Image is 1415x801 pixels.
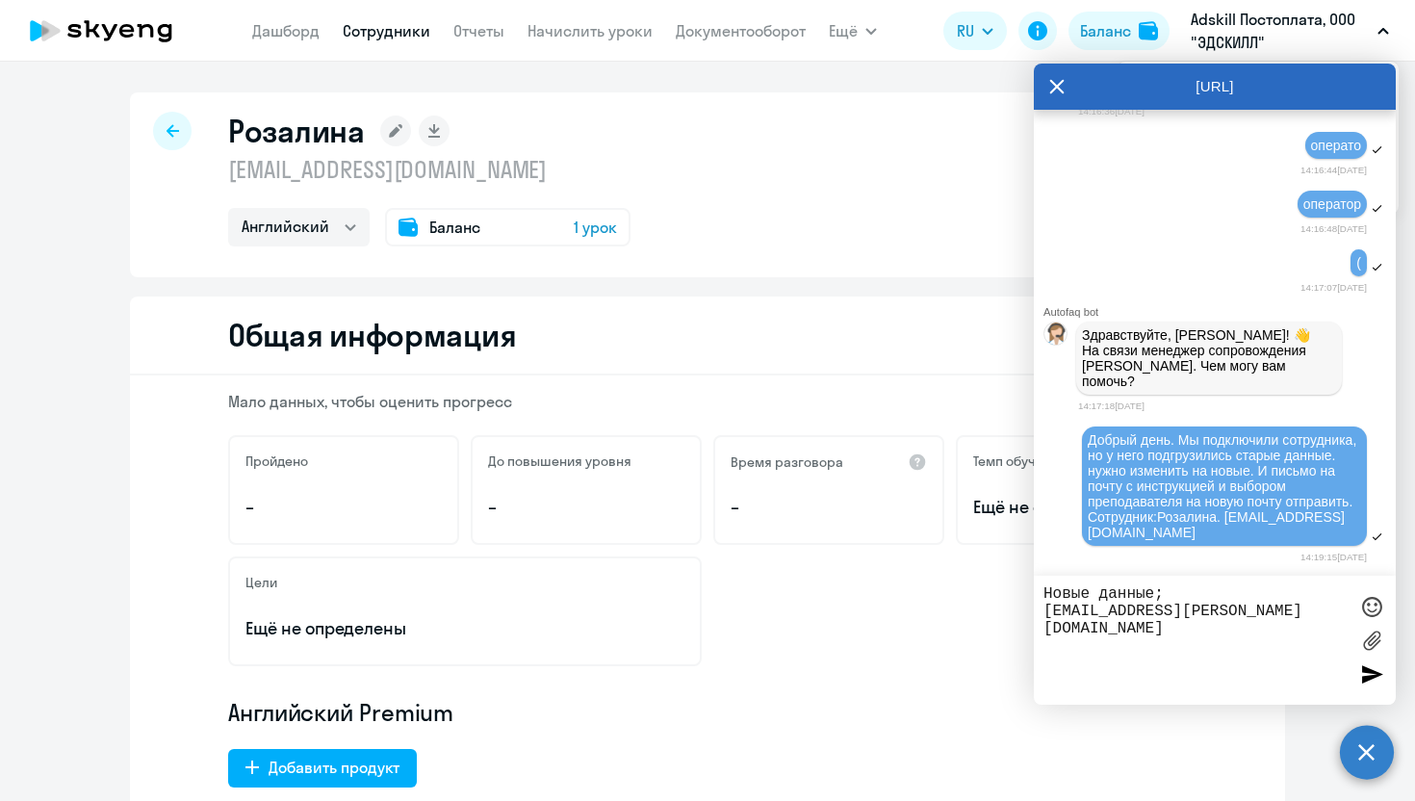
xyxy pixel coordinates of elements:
[488,495,684,520] p: –
[957,19,974,42] span: RU
[1118,62,1399,214] ul: Ещё
[1356,255,1361,271] span: (
[343,21,430,40] a: Сотрудники
[1311,138,1361,153] span: операто
[1300,165,1367,175] time: 14:16:44[DATE]
[1181,8,1399,54] button: Adskill Постоплата, ООО "ЭДСКИЛЛ"
[1043,306,1396,318] div: Autofaq bot
[228,697,453,728] span: Английский Premium
[245,616,684,641] p: Ещё не определены
[245,452,308,470] h5: Пройдено
[829,19,858,42] span: Ещё
[1078,400,1145,411] time: 14:17:18[DATE]
[228,749,417,788] button: Добавить продукт
[245,495,442,520] p: –
[973,452,1067,470] h5: Темп обучения
[676,21,806,40] a: Документооборот
[1068,12,1170,50] button: Балансbalance
[1078,106,1145,116] time: 14:16:36[DATE]
[1082,343,1336,389] p: На связи менеджер сопровождения [PERSON_NAME]. Чем могу вам помочь?
[245,574,277,591] h5: Цели
[1191,8,1370,54] p: Adskill Постоплата, ООО "ЭДСКИЛЛ"
[731,495,927,520] p: –
[1357,626,1386,655] label: Лимит 10 файлов
[574,216,617,239] span: 1 урок
[829,12,877,50] button: Ещё
[1043,585,1348,695] textarea: Новые данные; [EMAIL_ADDRESS][PERSON_NAME][DOMAIN_NAME]
[228,112,365,150] h1: Розалина
[527,21,653,40] a: Начислить уроки
[1300,223,1367,234] time: 14:16:48[DATE]
[252,21,320,40] a: Дашборд
[228,391,1187,412] p: Мало данных, чтобы оценить прогресс
[228,154,630,185] p: [EMAIL_ADDRESS][DOMAIN_NAME]
[429,216,480,239] span: Баланс
[1300,282,1367,293] time: 14:17:07[DATE]
[1139,21,1158,40] img: balance
[1080,19,1131,42] div: Баланс
[1044,323,1068,350] img: bot avatar
[1082,327,1336,343] p: Здравствуйте, [PERSON_NAME]! 👋
[488,452,631,470] h5: До повышения уровня
[943,12,1007,50] button: RU
[453,21,504,40] a: Отчеты
[973,495,1170,520] span: Ещё не определён
[228,316,516,354] h2: Общая информация
[269,756,399,779] div: Добавить продукт
[1303,196,1361,212] span: оператор
[1300,552,1367,562] time: 14:19:15[DATE]
[731,453,843,471] h5: Время разговора
[1088,432,1360,540] span: Добрый день. Мы подключили сотрудника, но у него подгрузились старые данные. нужно изменить на но...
